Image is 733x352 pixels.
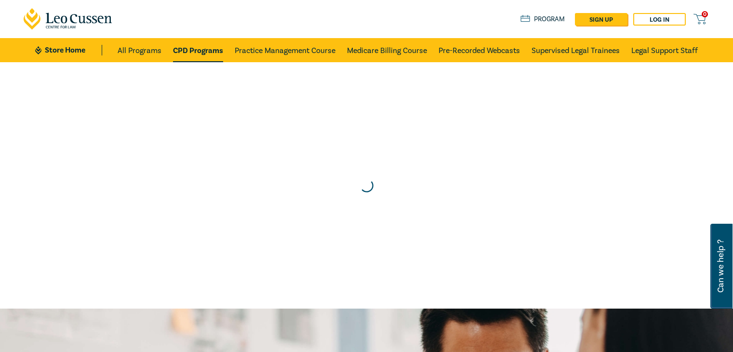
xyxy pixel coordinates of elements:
[173,38,223,62] a: CPD Programs
[532,38,620,62] a: Supervised Legal Trainees
[235,38,335,62] a: Practice Management Course
[716,230,725,303] span: Can we help ?
[118,38,161,62] a: All Programs
[575,13,627,26] a: sign up
[35,45,102,55] a: Store Home
[439,38,520,62] a: Pre-Recorded Webcasts
[633,13,686,26] a: Log in
[347,38,427,62] a: Medicare Billing Course
[520,14,565,25] a: Program
[702,11,708,17] span: 0
[631,38,698,62] a: Legal Support Staff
